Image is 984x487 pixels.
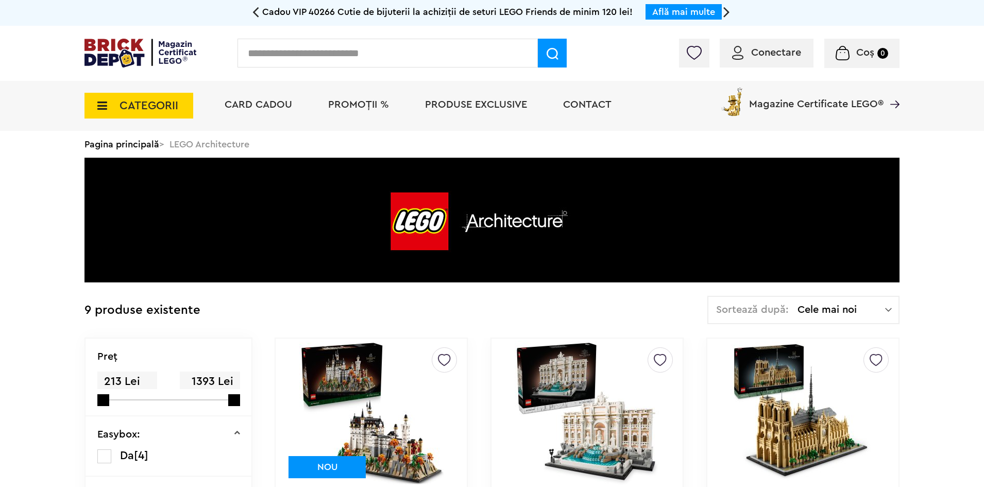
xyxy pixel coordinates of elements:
[328,99,389,110] a: PROMOȚII %
[798,305,885,315] span: Cele mai noi
[289,456,366,478] div: NOU
[425,99,527,110] a: Produse exclusive
[262,7,633,16] span: Cadou VIP 40266 Cutie de bijuterii la achiziții de seturi LEGO Friends de minim 120 lei!
[97,372,157,392] span: 213 Lei
[652,7,715,16] a: Află mai multe
[84,140,159,149] a: Pagina principală
[225,99,292,110] a: Card Cadou
[84,131,900,158] div: > LEGO Architecture
[120,100,178,111] span: CATEGORII
[716,305,789,315] span: Sortează după:
[877,48,888,59] small: 0
[856,47,874,58] span: Coș
[84,296,200,325] div: 9 produse existente
[84,158,900,282] img: LEGO Architecture
[97,429,140,440] p: Easybox:
[134,450,148,461] span: [4]
[563,99,612,110] a: Contact
[97,351,117,362] p: Preţ
[120,450,134,461] span: Da
[180,372,240,392] span: 1393 Lei
[751,47,801,58] span: Conectare
[732,47,801,58] a: Conectare
[749,86,884,109] span: Magazine Certificate LEGO®
[884,86,900,96] a: Magazine Certificate LEGO®
[299,341,444,485] img: Castelul Neuschwanstein
[731,341,875,485] img: Notre-Dame de Paris
[515,341,659,485] img: Fantana Trevi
